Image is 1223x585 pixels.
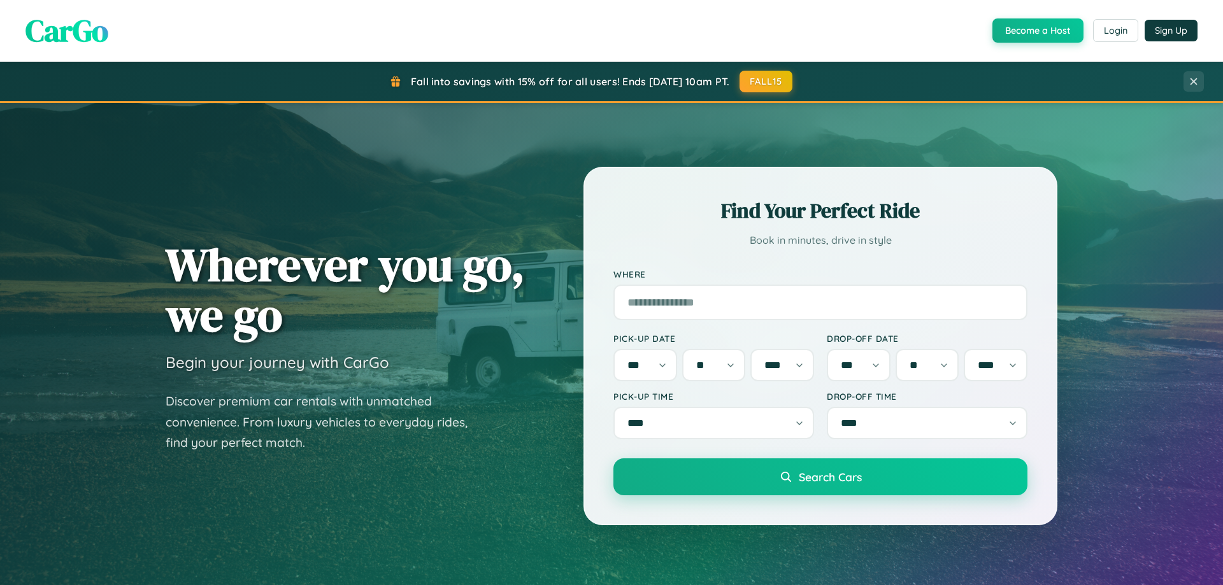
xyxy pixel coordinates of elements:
span: Search Cars [799,470,862,484]
label: Pick-up Date [613,333,814,344]
p: Discover premium car rentals with unmatched convenience. From luxury vehicles to everyday rides, ... [166,391,484,453]
h3: Begin your journey with CarGo [166,353,389,372]
button: Search Cars [613,458,1027,495]
h2: Find Your Perfect Ride [613,197,1027,225]
label: Drop-off Time [827,391,1027,402]
button: FALL15 [740,71,793,92]
button: Become a Host [992,18,1084,43]
button: Login [1093,19,1138,42]
label: Pick-up Time [613,391,814,402]
button: Sign Up [1145,20,1198,41]
label: Where [613,269,1027,279]
p: Book in minutes, drive in style [613,231,1027,250]
h1: Wherever you go, we go [166,239,525,340]
span: CarGo [25,10,108,52]
label: Drop-off Date [827,333,1027,344]
span: Fall into savings with 15% off for all users! Ends [DATE] 10am PT. [411,75,730,88]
